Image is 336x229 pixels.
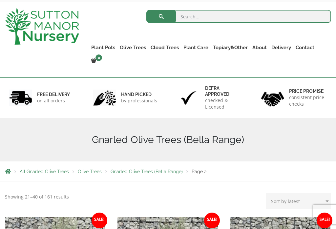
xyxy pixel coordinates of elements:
p: by professionals [121,97,157,104]
img: 3.jpg [177,90,200,106]
input: Search... [146,10,331,23]
img: logo [5,8,79,45]
h6: FREE DELIVERY [37,92,70,97]
p: consistent price checks [289,94,327,107]
a: Contact [293,43,317,52]
span: Sale! [317,213,332,228]
img: 1.jpg [9,90,32,106]
h1: Gnarled Olive Trees (Bella Range) [5,134,331,146]
span: 0 [95,54,102,61]
a: Gnarled Olive Trees (Bella Range) [111,169,183,174]
a: Plant Care [181,43,211,52]
a: Delivery [269,43,293,52]
p: checked & Licensed [205,97,243,110]
a: All Gnarled Olive Trees [20,169,69,174]
h6: hand picked [121,92,157,97]
p: on all orders [37,97,70,104]
a: Olive Trees [78,169,102,174]
a: 0 [89,56,104,65]
h6: Price promise [289,88,327,94]
a: Olive Trees [117,43,148,52]
span: Sale! [92,213,107,228]
h6: Defra approved [205,85,243,97]
p: Showing 21–40 of 161 results [5,193,69,201]
span: Sale! [204,213,220,228]
img: 4.jpg [261,88,284,108]
span: Page 2 [192,169,206,174]
nav: Breadcrumbs [5,169,331,174]
a: Topiary&Other [211,43,250,52]
select: Shop order [266,193,331,209]
a: Cloud Trees [148,43,181,52]
a: About [250,43,269,52]
img: 2.jpg [93,90,116,106]
a: Plant Pots [89,43,117,52]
